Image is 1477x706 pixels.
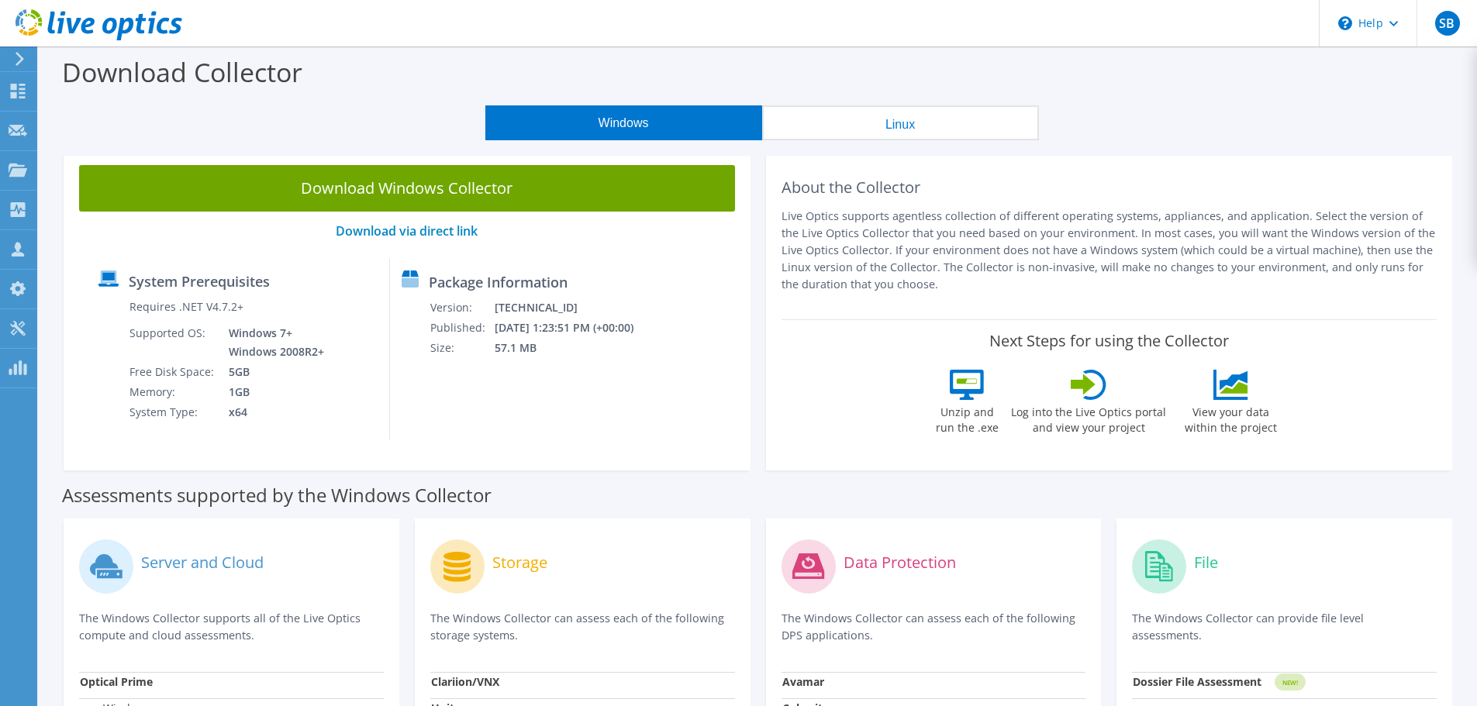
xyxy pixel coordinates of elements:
[485,105,762,140] button: Windows
[129,362,217,382] td: Free Disk Space:
[782,674,824,689] strong: Avamar
[129,402,217,422] td: System Type:
[492,555,547,570] label: Storage
[129,382,217,402] td: Memory:
[782,178,1437,197] h2: About the Collector
[336,222,478,239] a: Download via direct link
[844,555,956,570] label: Data Protection
[217,362,327,382] td: 5GB
[217,323,327,362] td: Windows 7+ Windows 2008R2+
[62,54,302,90] label: Download Collector
[494,318,654,338] td: [DATE] 1:23:51 PM (+00:00)
[79,610,384,644] p: The Windows Collector supports all of the Live Optics compute and cloud assessments.
[1132,610,1437,644] p: The Windows Collector can provide file level assessments.
[782,208,1437,293] p: Live Optics supports agentless collection of different operating systems, appliances, and applica...
[429,274,568,290] label: Package Information
[1175,400,1286,436] label: View your data within the project
[762,105,1039,140] button: Linux
[1133,674,1261,689] strong: Dossier File Assessment
[931,400,1002,436] label: Unzip and run the .exe
[989,332,1229,350] label: Next Steps for using the Collector
[430,610,735,644] p: The Windows Collector can assess each of the following storage systems.
[217,382,327,402] td: 1GB
[782,610,1086,644] p: The Windows Collector can assess each of the following DPS applications.
[217,402,327,422] td: x64
[1338,16,1352,30] svg: \n
[129,323,217,362] td: Supported OS:
[494,298,654,318] td: [TECHNICAL_ID]
[1435,11,1460,36] span: SB
[430,318,494,338] td: Published:
[129,274,270,289] label: System Prerequisites
[80,674,153,689] strong: Optical Prime
[430,338,494,358] td: Size:
[62,487,492,503] label: Assessments supported by the Windows Collector
[430,298,494,318] td: Version:
[129,299,243,315] label: Requires .NET V4.7.2+
[1010,400,1167,436] label: Log into the Live Optics portal and view your project
[1194,555,1218,570] label: File
[1282,678,1298,687] tspan: NEW!
[141,555,264,570] label: Server and Cloud
[79,165,735,212] a: Download Windows Collector
[494,338,654,358] td: 57.1 MB
[431,674,499,689] strong: Clariion/VNX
